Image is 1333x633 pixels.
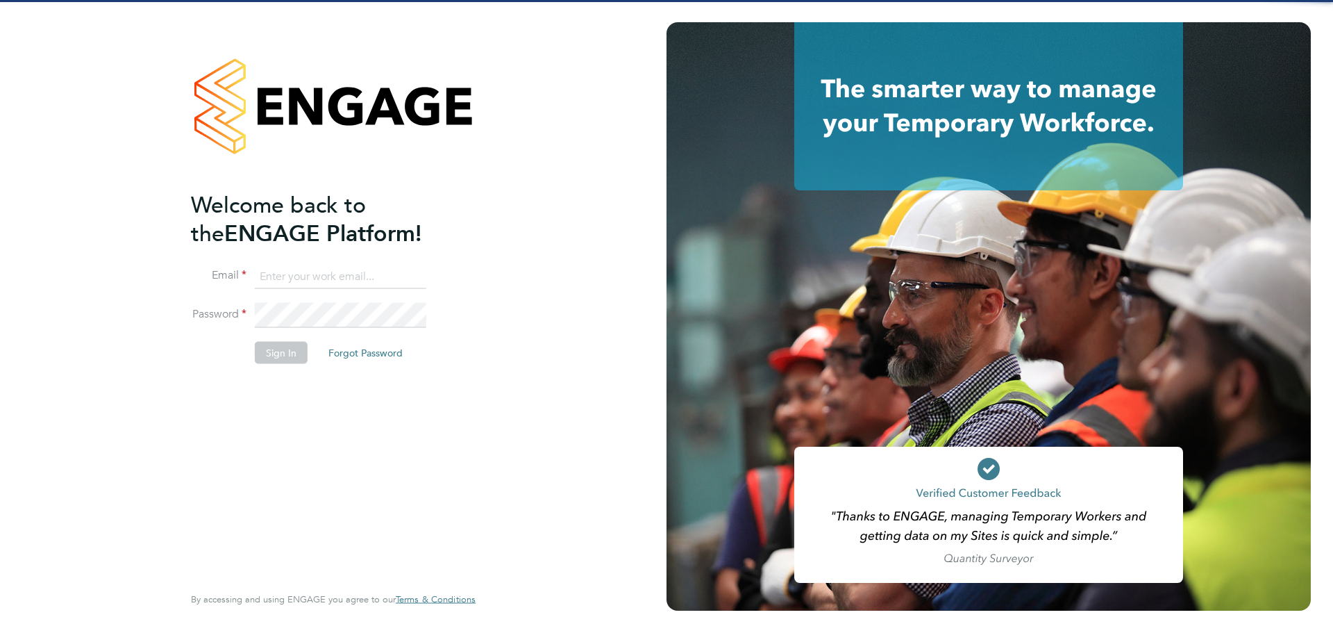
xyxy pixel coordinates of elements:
input: Enter your work email... [255,264,426,289]
span: Welcome back to the [191,191,366,247]
button: Sign In [255,342,308,364]
span: Terms & Conditions [396,593,476,605]
label: Email [191,268,246,283]
span: By accessing and using ENGAGE you agree to our [191,593,476,605]
h2: ENGAGE Platform! [191,190,462,247]
label: Password [191,307,246,322]
button: Forgot Password [317,342,414,364]
a: Terms & Conditions [396,594,476,605]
